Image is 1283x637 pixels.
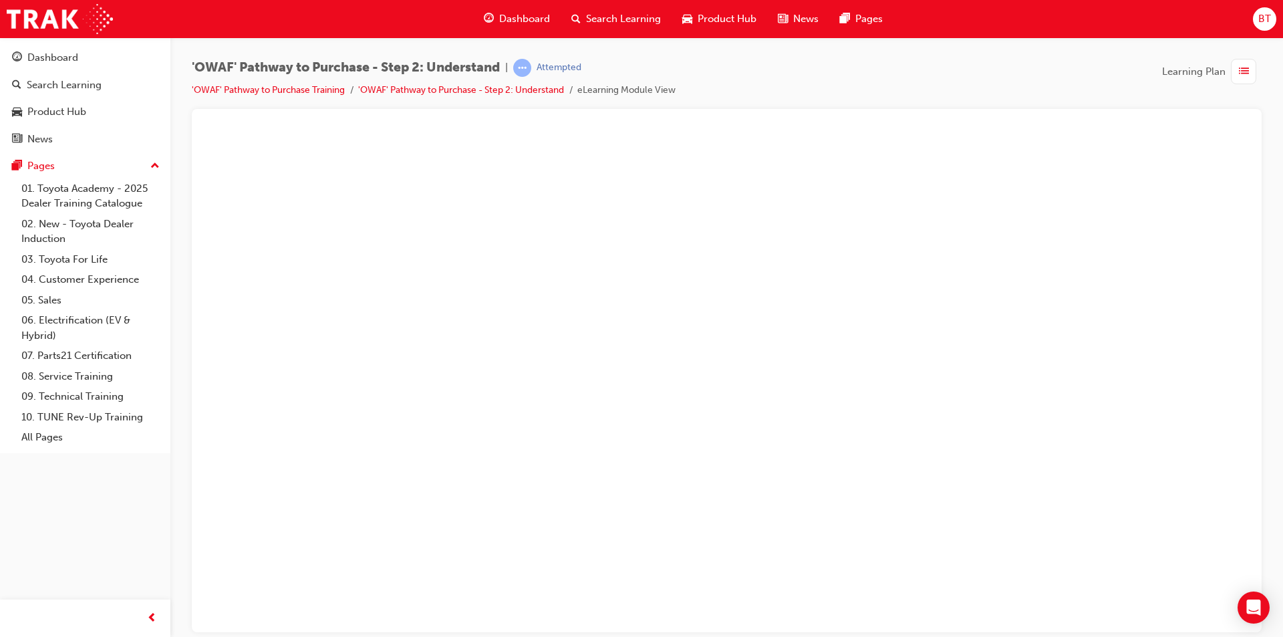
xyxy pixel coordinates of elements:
a: 'OWAF' Pathway to Purchase - Step 2: Understand [358,84,564,96]
span: Dashboard [499,11,550,27]
button: DashboardSearch LearningProduct HubNews [5,43,165,154]
span: Learning Plan [1162,64,1226,80]
span: search-icon [571,11,581,27]
span: Search Learning [586,11,661,27]
span: car-icon [682,11,692,27]
span: up-icon [150,158,160,175]
a: car-iconProduct Hub [672,5,767,33]
span: learningRecordVerb_ATTEMPT-icon [513,59,531,77]
div: Dashboard [27,50,78,66]
span: news-icon [12,134,22,146]
a: All Pages [16,427,165,448]
button: Pages [5,154,165,178]
a: 02. New - Toyota Dealer Induction [16,214,165,249]
div: Attempted [537,61,581,74]
a: 08. Service Training [16,366,165,387]
a: Product Hub [5,100,165,124]
div: Search Learning [27,78,102,93]
a: 06. Electrification (EV & Hybrid) [16,310,165,346]
span: prev-icon [147,610,157,627]
span: pages-icon [12,160,22,172]
a: 03. Toyota For Life [16,249,165,270]
div: News [27,132,53,147]
button: BT [1253,7,1276,31]
img: Trak [7,4,113,34]
button: Learning Plan [1162,59,1262,84]
span: BT [1258,11,1271,27]
a: Dashboard [5,45,165,70]
span: search-icon [12,80,21,92]
a: Search Learning [5,73,165,98]
span: pages-icon [840,11,850,27]
a: news-iconNews [767,5,829,33]
a: search-iconSearch Learning [561,5,672,33]
span: 'OWAF' Pathway to Purchase - Step 2: Understand [192,60,500,76]
a: 01. Toyota Academy - 2025 Dealer Training Catalogue [16,178,165,214]
a: 'OWAF' Pathway to Purchase Training [192,84,345,96]
a: 10. TUNE Rev-Up Training [16,407,165,428]
a: 05. Sales [16,290,165,311]
span: | [505,60,508,76]
a: News [5,127,165,152]
a: guage-iconDashboard [473,5,561,33]
li: eLearning Module View [577,83,676,98]
span: news-icon [778,11,788,27]
span: Pages [855,11,883,27]
a: 04. Customer Experience [16,269,165,290]
span: list-icon [1239,63,1249,80]
span: News [793,11,819,27]
div: Open Intercom Messenger [1238,592,1270,624]
span: guage-icon [12,52,22,64]
a: pages-iconPages [829,5,893,33]
span: guage-icon [484,11,494,27]
span: Product Hub [698,11,756,27]
a: 07. Parts21 Certification [16,346,165,366]
span: car-icon [12,106,22,118]
div: Product Hub [27,104,86,120]
a: 09. Technical Training [16,386,165,407]
div: Pages [27,158,55,174]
